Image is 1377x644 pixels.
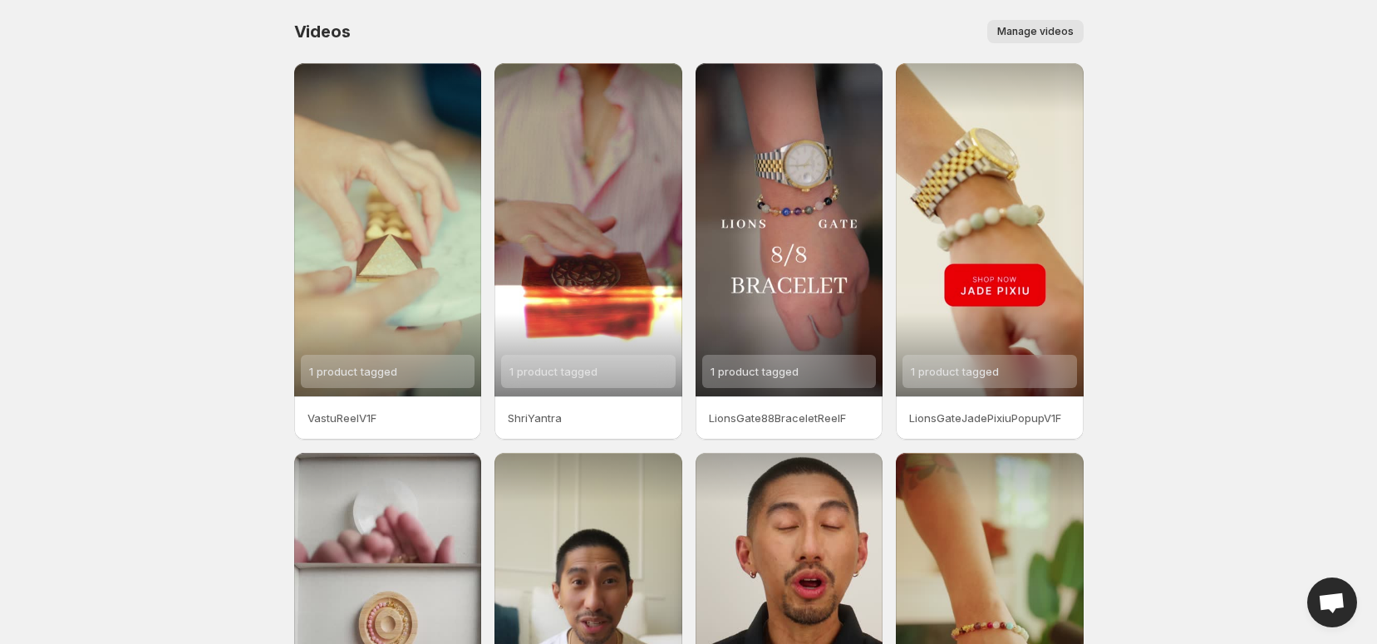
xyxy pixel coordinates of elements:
[309,365,397,378] span: 1 product tagged
[509,365,598,378] span: 1 product tagged
[307,410,469,426] p: VastuReelV1F
[508,410,669,426] p: ShriYantra
[711,365,799,378] span: 1 product tagged
[709,410,870,426] p: LionsGate88BraceletReelF
[987,20,1084,43] button: Manage videos
[997,25,1074,38] span: Manage videos
[1307,578,1357,627] a: Open chat
[294,22,351,42] span: Videos
[909,410,1070,426] p: LionsGateJadePixiuPopupV1F
[911,365,999,378] span: 1 product tagged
